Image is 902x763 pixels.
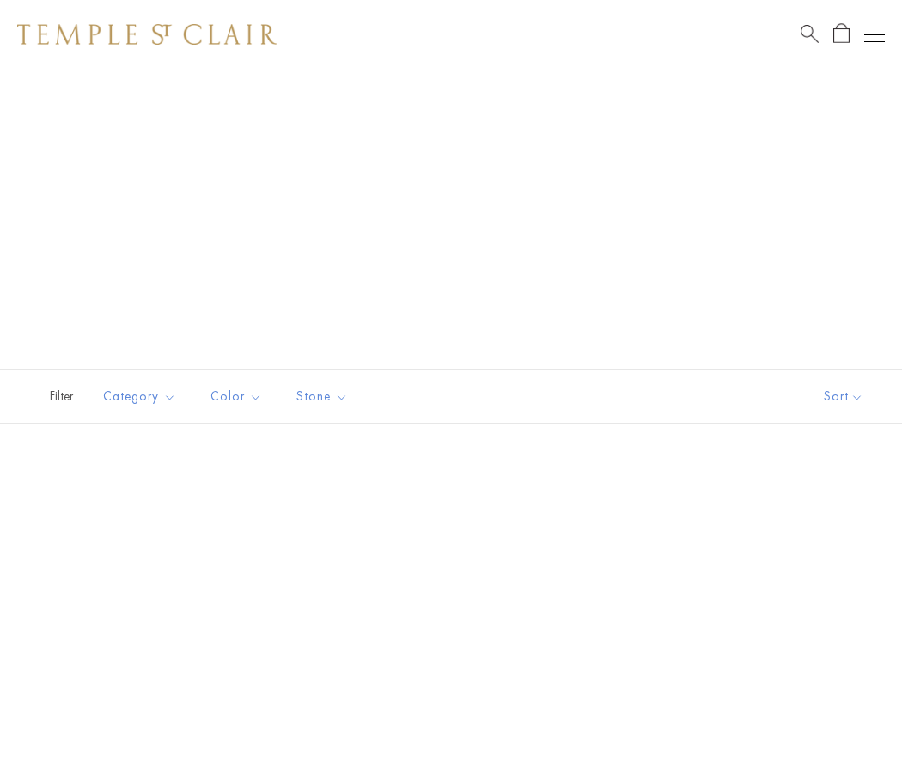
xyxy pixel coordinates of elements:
[288,386,361,407] span: Stone
[202,386,275,407] span: Color
[17,24,277,45] img: Temple St. Clair
[198,377,275,416] button: Color
[785,370,902,423] button: Show sort by
[801,23,819,45] a: Search
[94,386,189,407] span: Category
[833,23,850,45] a: Open Shopping Bag
[864,24,885,45] button: Open navigation
[90,377,189,416] button: Category
[283,377,361,416] button: Stone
